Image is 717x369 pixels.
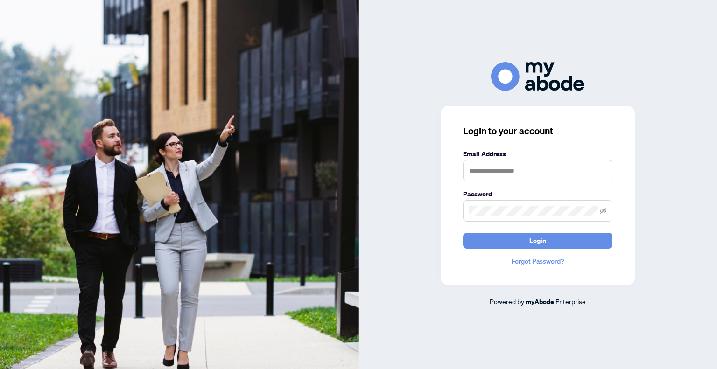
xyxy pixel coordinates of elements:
label: Email Address [463,149,612,159]
h3: Login to your account [463,125,612,138]
span: Powered by [490,297,524,306]
a: Forgot Password? [463,256,612,266]
span: Enterprise [555,297,586,306]
img: ma-logo [491,62,584,91]
span: Login [529,233,546,248]
span: eye-invisible [600,208,606,214]
button: Login [463,233,612,249]
a: myAbode [526,297,554,307]
label: Password [463,189,612,199]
